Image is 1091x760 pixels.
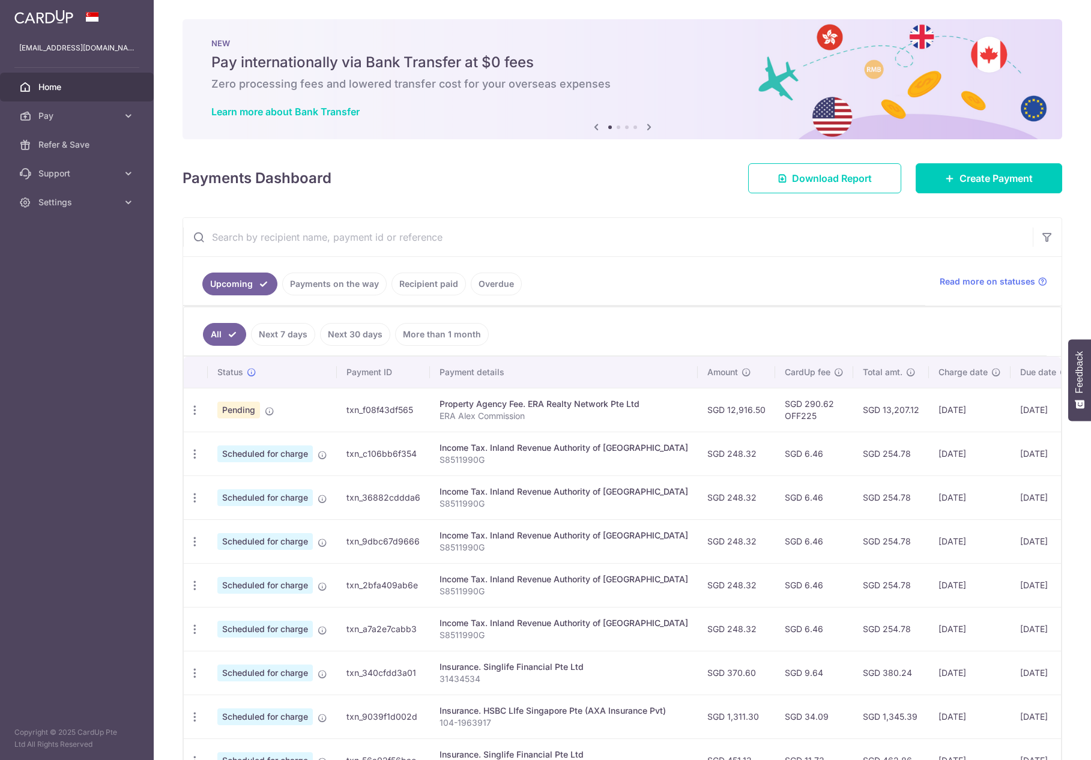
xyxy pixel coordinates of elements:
[1011,607,1079,651] td: [DATE]
[929,519,1011,563] td: [DATE]
[38,139,118,151] span: Refer & Save
[440,398,688,410] div: Property Agency Fee. ERA Realty Network Pte Ltd
[38,81,118,93] span: Home
[337,607,430,651] td: txn_a7a2e7cabb3
[440,573,688,585] div: Income Tax. Inland Revenue Authority of [GEOGRAPHIC_DATA]
[698,695,775,738] td: SGD 1,311.30
[440,705,688,717] div: Insurance. HSBC LIfe Singapore Pte (AXA Insurance Pvt)
[775,695,853,738] td: SGD 34.09
[929,432,1011,475] td: [DATE]
[775,519,853,563] td: SGD 6.46
[1068,339,1091,421] button: Feedback - Show survey
[251,323,315,346] a: Next 7 days
[960,171,1033,185] span: Create Payment
[391,273,466,295] a: Recipient paid
[792,171,872,185] span: Download Report
[38,167,118,179] span: Support
[698,563,775,607] td: SGD 248.32
[217,665,313,681] span: Scheduled for charge
[853,563,929,607] td: SGD 254.78
[698,388,775,432] td: SGD 12,916.50
[217,402,260,418] span: Pending
[337,388,430,432] td: txn_f08f43df565
[929,563,1011,607] td: [DATE]
[217,366,243,378] span: Status
[320,323,390,346] a: Next 30 days
[38,196,118,208] span: Settings
[440,617,688,629] div: Income Tax. Inland Revenue Authority of [GEOGRAPHIC_DATA]
[217,533,313,550] span: Scheduled for charge
[217,708,313,725] span: Scheduled for charge
[1011,695,1079,738] td: [DATE]
[217,445,313,462] span: Scheduled for charge
[203,323,246,346] a: All
[395,323,489,346] a: More than 1 month
[440,717,688,729] p: 104-1963917
[211,77,1033,91] h6: Zero processing fees and lowered transfer cost for your overseas expenses
[19,42,134,54] p: [EMAIL_ADDRESS][DOMAIN_NAME]
[183,19,1062,139] img: Bank transfer banner
[337,563,430,607] td: txn_2bfa409ab6e
[929,695,1011,738] td: [DATE]
[471,273,522,295] a: Overdue
[940,276,1035,288] span: Read more on statuses
[337,357,430,388] th: Payment ID
[282,273,387,295] a: Payments on the way
[183,218,1033,256] input: Search by recipient name, payment id or reference
[440,410,688,422] p: ERA Alex Commission
[38,110,118,122] span: Pay
[440,629,688,641] p: S8511990G
[916,163,1062,193] a: Create Payment
[211,106,360,118] a: Learn more about Bank Transfer
[440,454,688,466] p: S8511990G
[698,651,775,695] td: SGD 370.60
[337,695,430,738] td: txn_9039f1d002d
[707,366,738,378] span: Amount
[440,673,688,685] p: 31434534
[1011,388,1079,432] td: [DATE]
[938,366,988,378] span: Charge date
[217,621,313,638] span: Scheduled for charge
[337,651,430,695] td: txn_340cfdd3a01
[337,519,430,563] td: txn_9dbc67d9666
[440,529,688,541] div: Income Tax. Inland Revenue Authority of [GEOGRAPHIC_DATA]
[853,388,929,432] td: SGD 13,207.12
[217,489,313,506] span: Scheduled for charge
[1011,651,1079,695] td: [DATE]
[1011,432,1079,475] td: [DATE]
[430,357,698,388] th: Payment details
[853,695,929,738] td: SGD 1,345.39
[853,475,929,519] td: SGD 254.78
[940,276,1047,288] a: Read more on statuses
[1074,351,1085,393] span: Feedback
[337,432,430,475] td: txn_c106bb6f354
[440,585,688,597] p: S8511990G
[698,607,775,651] td: SGD 248.32
[202,273,277,295] a: Upcoming
[337,475,430,519] td: txn_36882cddda6
[775,475,853,519] td: SGD 6.46
[211,53,1033,72] h5: Pay internationally via Bank Transfer at $0 fees
[217,577,313,594] span: Scheduled for charge
[440,442,688,454] div: Income Tax. Inland Revenue Authority of [GEOGRAPHIC_DATA]
[775,651,853,695] td: SGD 9.64
[748,163,901,193] a: Download Report
[14,10,73,24] img: CardUp
[853,607,929,651] td: SGD 254.78
[1020,366,1056,378] span: Due date
[863,366,902,378] span: Total amt.
[698,519,775,563] td: SGD 248.32
[853,432,929,475] td: SGD 254.78
[929,388,1011,432] td: [DATE]
[1011,563,1079,607] td: [DATE]
[440,498,688,510] p: S8511990G
[211,38,1033,48] p: NEW
[853,651,929,695] td: SGD 380.24
[775,607,853,651] td: SGD 6.46
[785,366,830,378] span: CardUp fee
[183,167,331,189] h4: Payments Dashboard
[440,486,688,498] div: Income Tax. Inland Revenue Authority of [GEOGRAPHIC_DATA]
[440,661,688,673] div: Insurance. Singlife Financial Pte Ltd
[775,563,853,607] td: SGD 6.46
[853,519,929,563] td: SGD 254.78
